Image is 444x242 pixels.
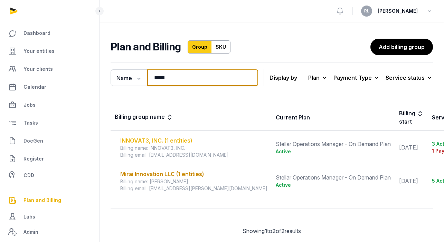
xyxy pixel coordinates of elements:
[399,109,424,126] div: Billing start
[120,178,267,185] div: Billing name: [PERSON_NAME]
[270,72,297,83] p: Display by
[361,6,372,17] button: RL
[276,140,391,148] div: Stellar Operations Manager - On Demand Plan
[6,97,94,113] a: Jobs
[281,228,285,234] span: 2
[6,43,94,59] a: Your entities
[120,152,267,158] div: Billing email: [EMAIL_ADDRESS][DOMAIN_NAME]
[211,40,230,54] a: SKU
[272,228,276,234] span: 2
[23,171,34,180] span: CDD
[6,192,94,209] a: Plan and Billing
[23,29,50,37] span: Dashboard
[6,25,94,41] a: Dashboard
[120,136,267,145] div: INNOVAT3, INC. (1 entities)
[120,170,267,178] div: Mirai Innovation LLC (1 entities)
[120,185,267,192] div: Billing email: [EMAIL_ADDRESS][PERSON_NAME][DOMAIN_NAME]
[115,113,173,122] div: Billing group name
[276,113,310,122] div: Current Plan
[276,148,391,155] div: Active
[6,151,94,167] a: Register
[23,47,55,55] span: Your entities
[276,182,391,188] div: Active
[395,131,428,164] td: [DATE]
[23,213,35,221] span: Labs
[23,83,46,91] span: Calendar
[6,115,94,131] a: Tasks
[23,137,43,145] span: DocGen
[395,164,428,198] td: [DATE]
[6,225,94,239] a: Admin
[333,73,380,83] div: Payment Type
[265,228,267,234] span: 1
[6,79,94,95] a: Calendar
[308,73,328,83] div: Plan
[120,145,267,152] div: Billing name: INNOVAT3, INC.
[23,119,38,127] span: Tasks
[6,61,94,77] a: Your clients
[370,39,433,55] a: Add billing group
[23,228,38,236] span: Admin
[6,168,94,182] a: CDD
[276,173,391,182] div: Stellar Operations Manager - On Demand Plan
[378,7,418,15] span: [PERSON_NAME]
[6,209,94,225] a: Labs
[188,40,212,54] a: Group
[23,196,61,204] span: Plan and Billing
[23,65,53,73] span: Your clients
[386,73,433,83] div: Service status
[23,155,44,163] span: Register
[6,133,94,149] a: DocGen
[111,40,181,54] h2: Plan and Billing
[111,69,147,86] button: Name
[111,227,433,235] div: Showing to of results
[364,9,369,13] span: RL
[23,101,36,109] span: Jobs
